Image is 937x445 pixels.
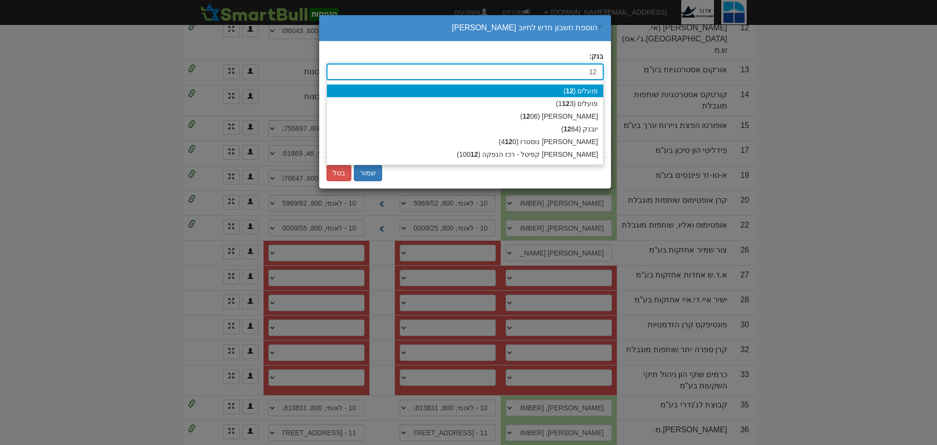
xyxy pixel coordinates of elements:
[505,138,513,146] strong: 12
[523,112,530,120] strong: 12
[327,135,603,148] div: [PERSON_NAME] נוסטרו (4 0)
[354,165,382,181] button: שמור
[562,100,570,107] strong: 12
[327,110,603,123] div: [PERSON_NAME] ( 06)
[327,123,603,135] div: יובנק ( 64)
[452,22,597,34] div: הוספת חשבון חדש לחיוב [PERSON_NAME]
[564,125,571,133] strong: 12
[326,64,604,80] input: שם בנק
[590,51,604,61] label: בנק:
[327,148,603,161] div: [PERSON_NAME] קפיטל - רכז הנפקה (100 )
[327,85,603,97] div: פועלים ( )
[326,165,351,181] button: בטל
[470,150,478,158] strong: 12
[327,97,603,110] div: פועלים (1 3)
[566,87,573,95] strong: 12
[597,21,603,32] button: ×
